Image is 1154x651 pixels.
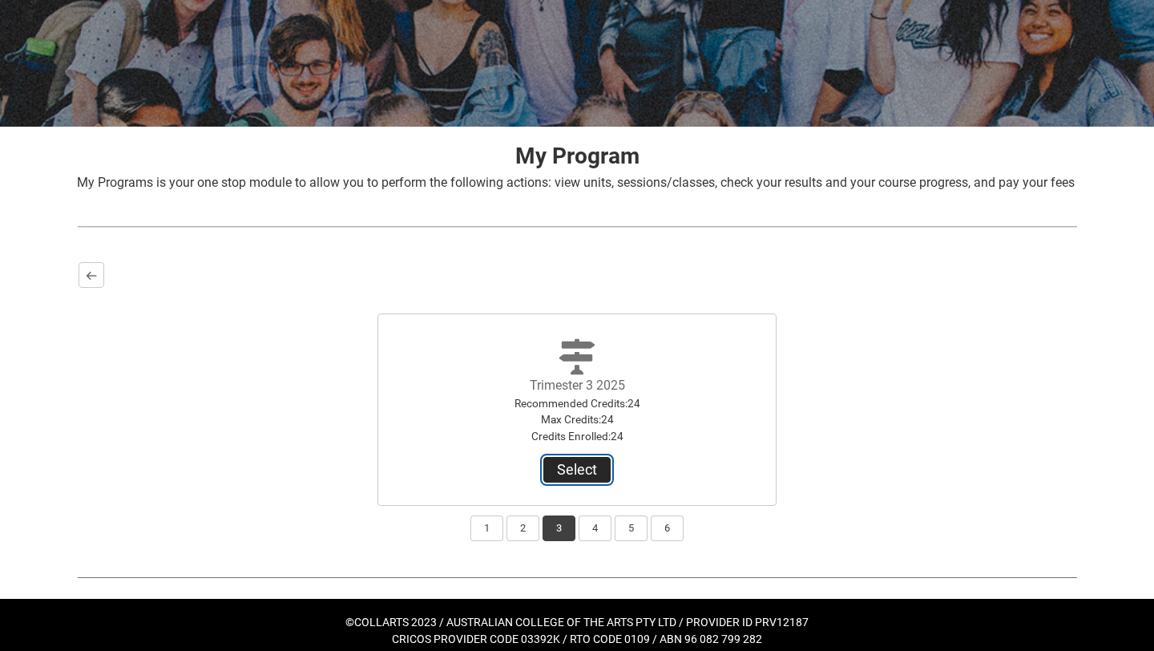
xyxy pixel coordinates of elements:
[77,568,1077,585] img: REDU_GREY_LINE
[506,516,539,541] button: 2
[579,516,611,541] button: 4
[543,516,575,541] button: 3
[543,457,611,483] button: Trimester 3 2025Recommended Credits:24Max Credits:24Credits Enrolled:24
[530,378,625,393] label: Trimester 3 2025
[487,411,667,427] div: Max Credits : 24
[79,262,104,288] button: Back
[651,516,684,541] button: 6
[615,516,648,541] button: 5
[515,143,640,169] strong: My Program
[487,428,667,444] div: Credits Enrolled : 24
[487,395,667,411] div: Recommended Credits : 24
[77,218,1077,235] img: REDU_GREY_LINE
[470,516,503,541] button: 1
[77,175,1075,190] span: My Programs is your one stop module to allow you to perform the following actions: view units, se...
